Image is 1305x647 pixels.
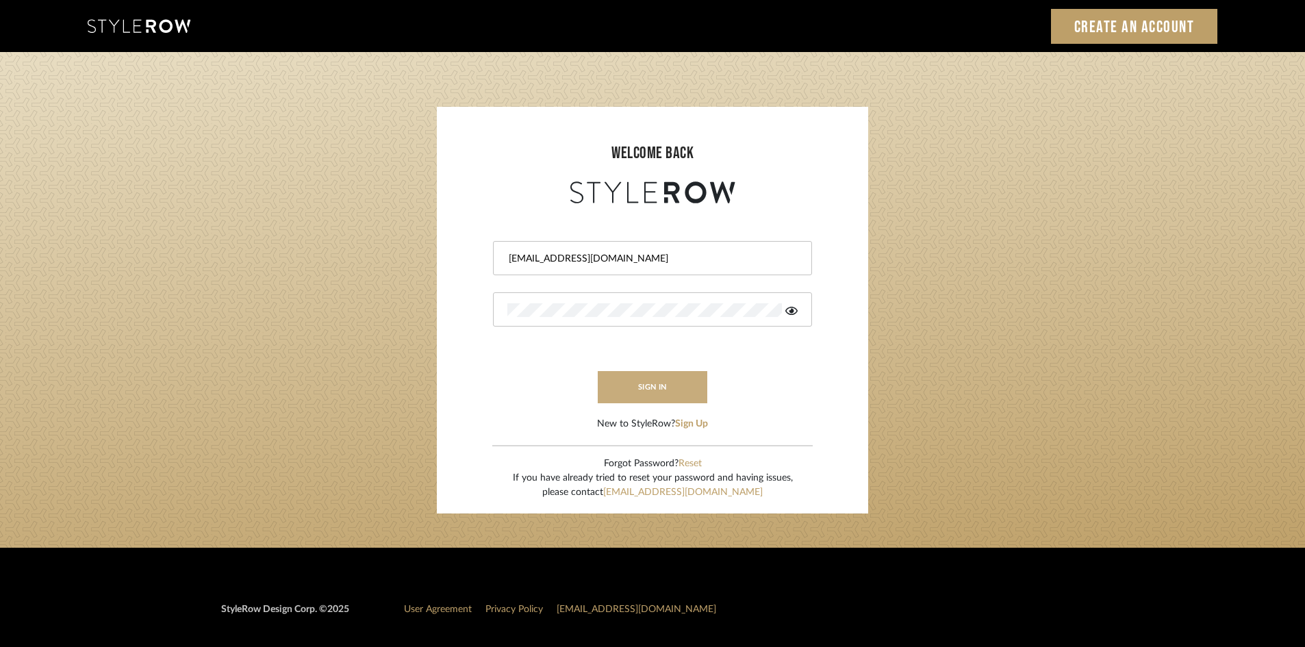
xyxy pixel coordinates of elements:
[513,471,793,500] div: If you have already tried to reset your password and having issues, please contact
[485,605,543,614] a: Privacy Policy
[557,605,716,614] a: [EMAIL_ADDRESS][DOMAIN_NAME]
[1051,9,1218,44] a: Create an Account
[404,605,472,614] a: User Agreement
[513,457,793,471] div: Forgot Password?
[603,487,763,497] a: [EMAIL_ADDRESS][DOMAIN_NAME]
[221,602,349,628] div: StyleRow Design Corp. ©2025
[675,417,708,431] button: Sign Up
[451,141,854,166] div: welcome back
[598,371,707,403] button: sign in
[679,457,702,471] button: Reset
[507,252,794,266] input: Email Address
[597,417,708,431] div: New to StyleRow?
